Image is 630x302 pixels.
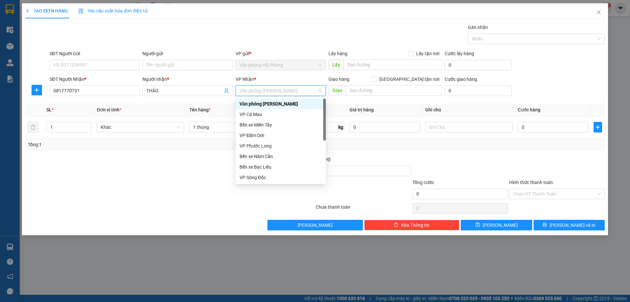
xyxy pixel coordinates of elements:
[236,151,326,162] div: Bến xe Năm Căn
[328,85,346,96] span: Giao
[32,87,42,93] span: plus
[236,50,326,57] div: VP gửi
[240,111,322,118] div: VP Cà Mau
[236,120,326,130] div: Bến xe Miền Tây
[401,221,430,229] span: Xóa Thông tin
[298,221,333,229] span: [PERSON_NAME]
[189,107,211,112] span: Tên hàng
[377,76,442,83] span: [GEOGRAPHIC_DATA] tận nơi
[445,77,477,82] label: Cước giao hàng
[78,9,84,14] img: icon
[142,76,233,83] div: Người nhận
[349,122,420,132] input: 0
[38,24,43,29] span: phone
[425,122,513,132] input: Ghi Chú
[240,174,322,181] div: VP Sông Đốc
[394,222,398,228] span: delete
[468,25,488,30] label: Gán nhãn
[240,142,322,150] div: VP Phước Long
[236,162,326,172] div: Bến xe Bạc Liêu
[101,122,180,132] span: Khác
[445,85,512,96] input: Cước giao hàng
[142,50,233,57] div: Người gửi
[3,23,125,31] li: 02839.63.63.63
[518,107,540,112] span: Cước hàng
[240,86,322,96] span: Văn phòng Hồ Chí Minh
[240,60,322,70] span: Văn phòng Hộ Phòng
[28,122,38,132] button: delete
[240,121,322,128] div: Bến xe Miền Tây
[328,59,344,70] span: Lấy
[475,222,480,228] span: save
[315,203,412,215] div: Chưa thanh toán
[25,8,68,13] span: TẠO ĐƠN HÀNG
[483,221,518,229] span: [PERSON_NAME]
[3,14,125,23] li: 85 [PERSON_NAME]
[594,125,602,130] span: plus
[189,122,277,132] input: VD: Bàn, Ghế
[46,107,52,112] span: SL
[509,180,553,185] label: Hình thức thanh toán
[28,141,243,148] div: Tổng: 1
[38,4,93,12] b: [PERSON_NAME]
[328,77,349,82] span: Giao hàng
[97,107,121,112] span: Đơn vị tính
[78,8,148,13] span: Yêu cầu xuất hóa đơn điện tử
[594,122,602,132] button: plus
[349,107,374,112] span: Giá trị hàng
[328,51,347,56] span: Lấy hàng
[240,100,322,107] div: Văn phòng [PERSON_NAME]
[240,132,322,139] div: VP Đầm Dơi
[3,41,113,52] b: GỬI : Văn phòng Hộ Phòng
[412,180,434,185] span: Tổng cước
[236,172,326,183] div: VP Sông Đốc
[25,9,30,13] span: plus
[596,10,601,15] span: close
[346,85,442,96] input: Dọc đường
[423,104,515,116] th: Ghi chú
[445,51,474,56] label: Cước lấy hàng
[38,16,43,21] span: environment
[316,157,331,162] span: Thu Hộ
[445,60,512,70] input: Cước lấy hàng
[50,50,140,57] div: SĐT Người Gửi
[240,163,322,171] div: Bến xe Bạc Liêu
[534,220,605,230] button: printer[PERSON_NAME] và In
[542,222,547,228] span: printer
[224,88,229,93] span: user-add
[236,130,326,141] div: VP Đầm Dơi
[267,220,363,230] button: [PERSON_NAME]
[236,99,326,109] div: Văn phòng Hồ Chí Minh
[344,59,442,70] input: Dọc đường
[236,77,254,82] span: VP Nhận
[461,220,532,230] button: save[PERSON_NAME]
[236,109,326,120] div: VP Cà Mau
[550,221,596,229] span: [PERSON_NAME] và In
[413,50,442,57] span: Lấy tận nơi
[240,153,322,160] div: Bến xe Năm Căn
[31,85,42,95] button: plus
[590,3,608,22] button: Close
[236,141,326,151] div: VP Phước Long
[364,220,460,230] button: deleteXóa Thông tin
[50,76,140,83] div: SĐT Người Nhận
[338,122,344,132] span: kg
